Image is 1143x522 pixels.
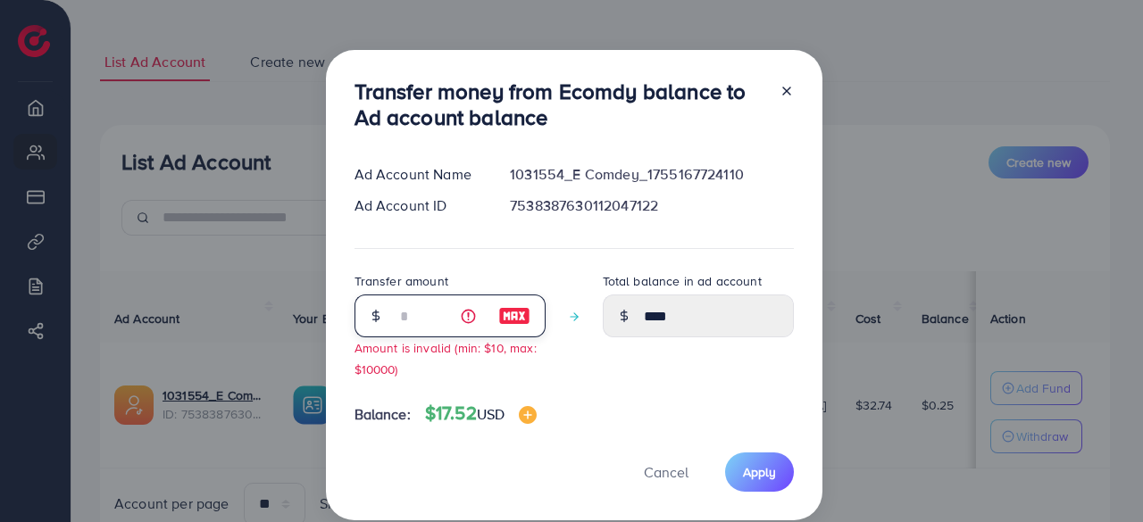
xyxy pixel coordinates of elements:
img: image [519,406,537,424]
div: 1031554_E Comdey_1755167724110 [496,164,807,185]
iframe: Chat [1067,442,1130,509]
span: USD [477,404,505,424]
img: image [498,305,530,327]
span: Apply [743,463,776,481]
small: Amount is invalid (min: $10, max: $10000) [355,339,537,377]
label: Total balance in ad account [603,272,762,290]
div: 7538387630112047122 [496,195,807,216]
div: Ad Account ID [340,195,496,216]
span: Balance: [355,404,411,425]
button: Apply [725,452,794,491]
label: Transfer amount [355,272,448,290]
button: Cancel [622,452,711,491]
span: Cancel [644,462,688,482]
div: Ad Account Name [340,164,496,185]
h4: $17.52 [425,402,537,425]
h3: Transfer money from Ecomdy balance to Ad account balance [355,79,765,130]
